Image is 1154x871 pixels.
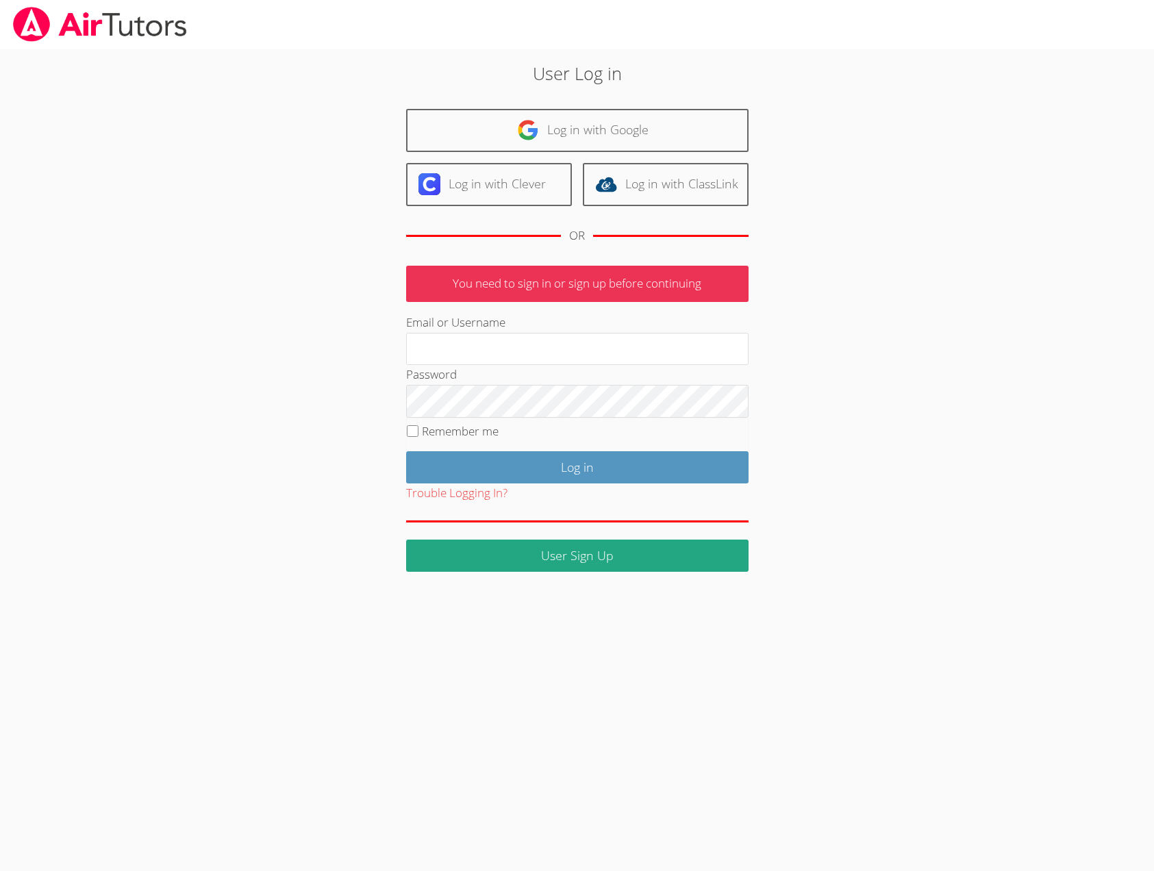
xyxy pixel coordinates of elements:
[266,60,889,86] h2: User Log in
[406,451,749,483] input: Log in
[406,266,749,302] p: You need to sign in or sign up before continuing
[583,163,749,206] a: Log in with ClassLink
[569,226,585,246] div: OR
[406,109,749,152] a: Log in with Google
[406,314,505,330] label: Email or Username
[406,540,749,572] a: User Sign Up
[406,366,457,382] label: Password
[517,119,539,141] img: google-logo-50288ca7cdecda66e5e0955fdab243c47b7ad437acaf1139b6f446037453330a.svg
[12,7,188,42] img: airtutors_banner-c4298cdbf04f3fff15de1276eac7730deb9818008684d7c2e4769d2f7ddbe033.png
[422,423,499,439] label: Remember me
[418,173,440,195] img: clever-logo-6eab21bc6e7a338710f1a6ff85c0baf02591cd810cc4098c63d3a4b26e2feb20.svg
[406,483,507,503] button: Trouble Logging In?
[406,163,572,206] a: Log in with Clever
[595,173,617,195] img: classlink-logo-d6bb404cc1216ec64c9a2012d9dc4662098be43eaf13dc465df04b49fa7ab582.svg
